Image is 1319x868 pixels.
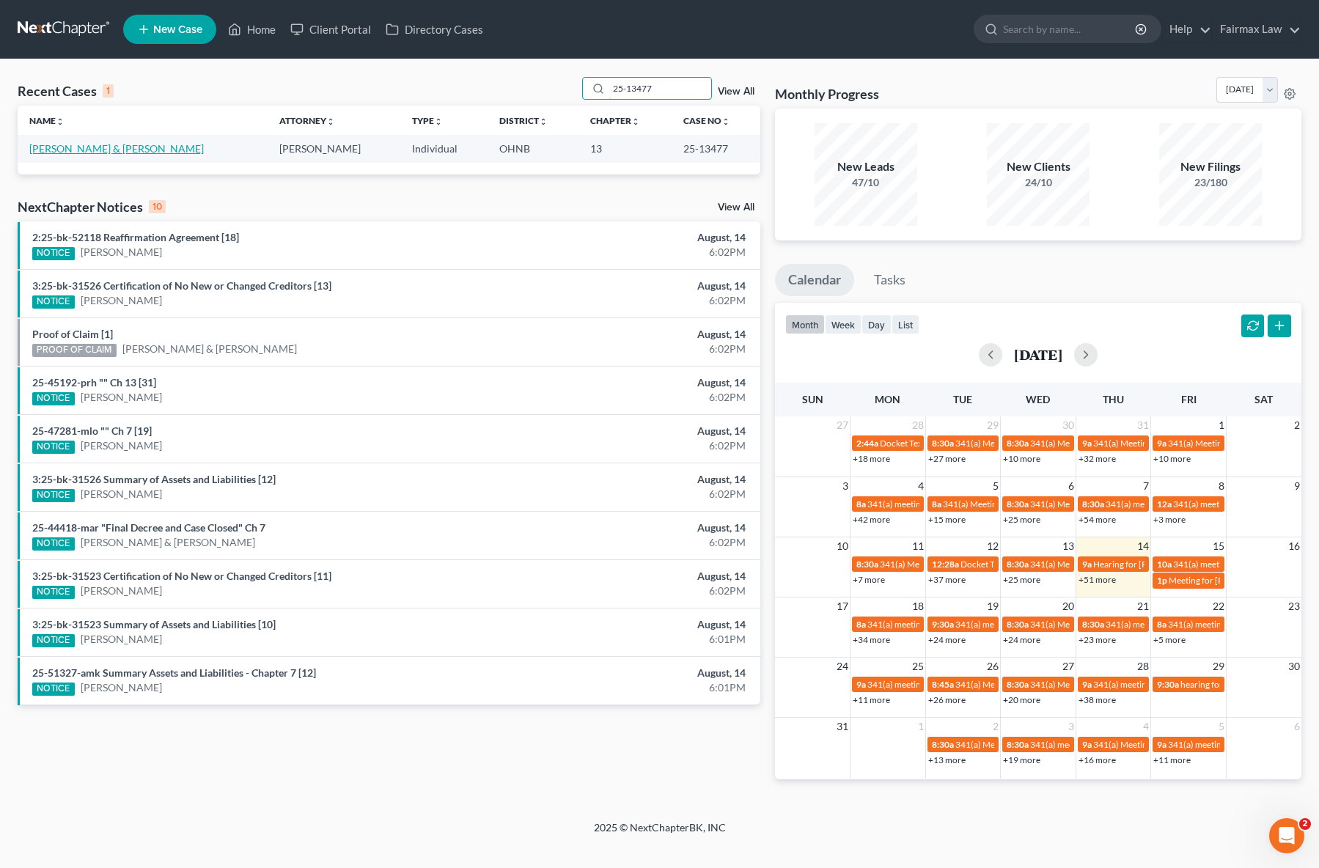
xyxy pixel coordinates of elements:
[578,135,671,162] td: 13
[1082,619,1104,630] span: 8:30a
[518,245,746,260] div: 6:02PM
[32,618,276,630] a: 3:25-bk-31523 Summary of Assets and Liabilities [10]
[1061,416,1076,434] span: 30
[1079,514,1116,525] a: +54 more
[880,559,1022,570] span: 341(a) Meeting for [PERSON_NAME]
[1157,438,1166,449] span: 9a
[149,200,166,213] div: 10
[590,115,640,126] a: Chapterunfold_more
[1082,438,1092,449] span: 9a
[1003,453,1040,464] a: +10 more
[1162,16,1211,43] a: Help
[987,158,1090,175] div: New Clients
[518,521,746,535] div: August, 14
[518,584,746,598] div: 6:02PM
[32,424,152,437] a: 25-47281-mlo "" Ch 7 [19]
[1030,499,1172,510] span: 341(a) Meeting for [PERSON_NAME]
[815,175,917,190] div: 47/10
[1293,718,1301,735] span: 6
[955,739,1098,750] span: 341(a) Meeting for [PERSON_NAME]
[856,499,866,510] span: 8a
[1168,619,1309,630] span: 341(a) meeting for [PERSON_NAME]
[1157,619,1166,630] span: 8a
[1136,597,1150,615] span: 21
[1142,718,1150,735] span: 4
[1067,477,1076,495] span: 6
[853,694,890,705] a: +11 more
[1030,559,1259,570] span: 341(a) Meeting for [PERSON_NAME] and [PERSON_NAME]
[518,569,746,584] div: August, 14
[18,82,114,100] div: Recent Cases
[1159,158,1262,175] div: New Filings
[18,198,166,216] div: NextChapter Notices
[1173,559,1315,570] span: 341(a) meeting for [PERSON_NAME]
[1082,559,1092,570] span: 9a
[916,718,925,735] span: 1
[1003,754,1040,765] a: +19 more
[853,453,890,464] a: +18 more
[875,393,900,405] span: Mon
[1093,438,1283,449] span: 341(a) Meeting of Creditors for [PERSON_NAME]
[56,117,65,126] i: unfold_more
[932,619,954,630] span: 9:30a
[1157,559,1172,570] span: 10a
[499,115,548,126] a: Districtunfold_more
[32,586,75,599] div: NOTICE
[1003,634,1040,645] a: +24 more
[1136,416,1150,434] span: 31
[32,666,316,679] a: 25-51327-amk Summary Assets and Liabilities - Chapter 7 [12]
[1030,679,1259,690] span: 341(a) Meeting for [PERSON_NAME] and [PERSON_NAME]
[488,135,578,162] td: OHNB
[892,315,919,334] button: list
[32,489,75,502] div: NOTICE
[518,390,746,405] div: 6:02PM
[32,392,75,405] div: NOTICE
[81,245,162,260] a: [PERSON_NAME]
[1061,537,1076,555] span: 13
[1079,574,1116,585] a: +51 more
[518,666,746,680] div: August, 14
[1082,739,1092,750] span: 9a
[1106,499,1247,510] span: 341(a) meeting for [PERSON_NAME]
[1293,416,1301,434] span: 2
[835,718,850,735] span: 31
[1180,679,1293,690] span: hearing for [PERSON_NAME]
[955,619,1097,630] span: 341(a) meeting for [PERSON_NAME]
[81,293,162,308] a: [PERSON_NAME]
[1079,754,1116,765] a: +16 more
[1254,393,1273,405] span: Sat
[1293,477,1301,495] span: 9
[283,16,378,43] a: Client Portal
[1287,597,1301,615] span: 23
[1299,818,1311,830] span: 2
[1217,416,1226,434] span: 1
[518,424,746,438] div: August, 14
[853,634,890,645] a: +34 more
[1067,718,1076,735] span: 3
[1079,634,1116,645] a: +23 more
[32,231,239,243] a: 2:25-bk-52118 Reaffirmation Agreement [18]
[32,247,75,260] div: NOTICE
[1082,499,1104,510] span: 8:30a
[1157,679,1179,690] span: 9:30a
[518,342,746,356] div: 6:02PM
[960,559,1092,570] span: Docket Text: for [PERSON_NAME]
[1061,597,1076,615] span: 20
[32,376,156,389] a: 25-45192-prh "" Ch 13 [31]
[985,416,1000,434] span: 29
[32,279,331,292] a: 3:25-bk-31526 Certification of No New or Changed Creditors [13]
[1157,739,1166,750] span: 9a
[911,658,925,675] span: 25
[1213,16,1301,43] a: Fairmax Law
[943,499,1133,510] span: 341(a) Meeting of Creditors for [PERSON_NAME]
[1211,597,1226,615] span: 22
[32,344,117,357] div: PROOF OF CLAIM
[928,514,966,525] a: +15 more
[1093,559,1208,570] span: Hearing for [PERSON_NAME]
[1142,477,1150,495] span: 7
[991,718,1000,735] span: 2
[81,632,162,647] a: [PERSON_NAME]
[518,438,746,453] div: 6:02PM
[1026,393,1050,405] span: Wed
[1153,634,1186,645] a: +5 more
